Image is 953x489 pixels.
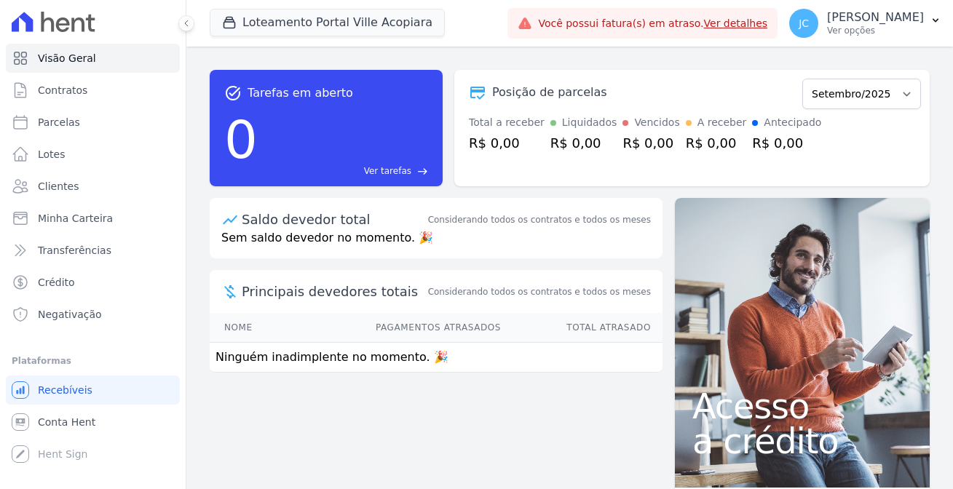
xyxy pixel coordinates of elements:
a: Contratos [6,76,180,105]
span: Você possui fatura(s) em atraso. [538,16,767,31]
a: Clientes [6,172,180,201]
span: Transferências [38,243,111,258]
span: Ver tarefas [364,164,411,178]
span: Minha Carteira [38,211,113,226]
span: JC [799,18,809,28]
button: Loteamento Portal Ville Acopiara [210,9,445,36]
div: A receber [697,115,747,130]
span: Contratos [38,83,87,98]
th: Nome [210,313,290,343]
button: JC [PERSON_NAME] Ver opções [778,3,953,44]
span: Parcelas [38,115,80,130]
a: Minha Carteira [6,204,180,233]
div: Liquidados [562,115,617,130]
span: Recebíveis [38,383,92,397]
span: Clientes [38,179,79,194]
div: Vencidos [634,115,679,130]
a: Visão Geral [6,44,180,73]
a: Parcelas [6,108,180,137]
span: Lotes [38,147,66,162]
span: a crédito [692,424,912,458]
p: Ver opções [827,25,924,36]
a: Crédito [6,268,180,297]
div: Saldo devedor total [242,210,425,229]
td: Ninguém inadimplente no momento. 🎉 [210,343,663,373]
span: task_alt [224,84,242,102]
div: Plataformas [12,352,174,370]
th: Pagamentos Atrasados [290,313,502,343]
a: Ver detalhes [704,17,768,29]
span: Considerando todos os contratos e todos os meses [428,285,651,298]
p: Sem saldo devedor no momento. 🎉 [210,229,663,258]
a: Negativação [6,300,180,329]
span: east [417,166,428,177]
span: Conta Hent [38,415,95,429]
span: Visão Geral [38,51,96,65]
div: R$ 0,00 [469,133,545,153]
div: Posição de parcelas [492,84,607,101]
th: Total Atrasado [502,313,663,343]
p: [PERSON_NAME] [827,10,924,25]
a: Conta Hent [6,407,180,437]
a: Ver tarefas east [264,164,428,178]
a: Lotes [6,140,180,169]
span: Acesso [692,389,912,424]
a: Recebíveis [6,375,180,405]
span: Tarefas em aberto [248,84,353,102]
a: Transferências [6,236,180,265]
div: Antecipado [764,115,821,130]
div: Considerando todos os contratos e todos os meses [428,213,651,226]
div: 0 [224,102,258,178]
span: Negativação [38,307,102,322]
span: Principais devedores totais [242,282,425,301]
div: R$ 0,00 [550,133,617,153]
div: R$ 0,00 [686,133,747,153]
div: Total a receber [469,115,545,130]
span: Crédito [38,275,75,290]
div: R$ 0,00 [752,133,821,153]
div: R$ 0,00 [622,133,679,153]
